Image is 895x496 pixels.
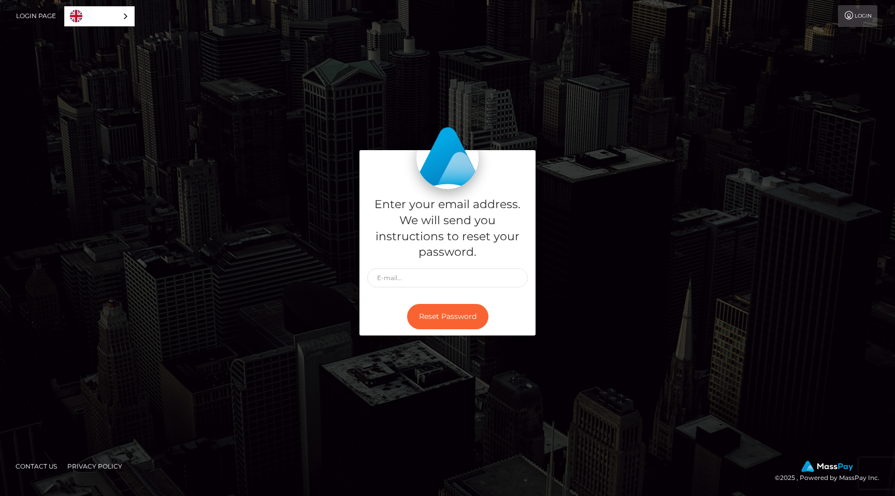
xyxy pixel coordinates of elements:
[65,7,134,26] a: English
[11,458,61,474] a: Contact Us
[416,127,479,189] img: MassPay Login
[64,6,135,26] aside: Language selected: English
[63,458,126,474] a: Privacy Policy
[64,6,135,26] div: Language
[16,5,56,27] a: Login Page
[838,5,877,27] a: Login
[407,304,488,329] button: Reset Password
[775,461,887,484] div: © 2025 , Powered by MassPay Inc.
[367,197,528,260] h5: Enter your email address. We will send you instructions to reset your password.
[801,461,853,472] img: MassPay
[367,268,528,287] input: E-mail...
